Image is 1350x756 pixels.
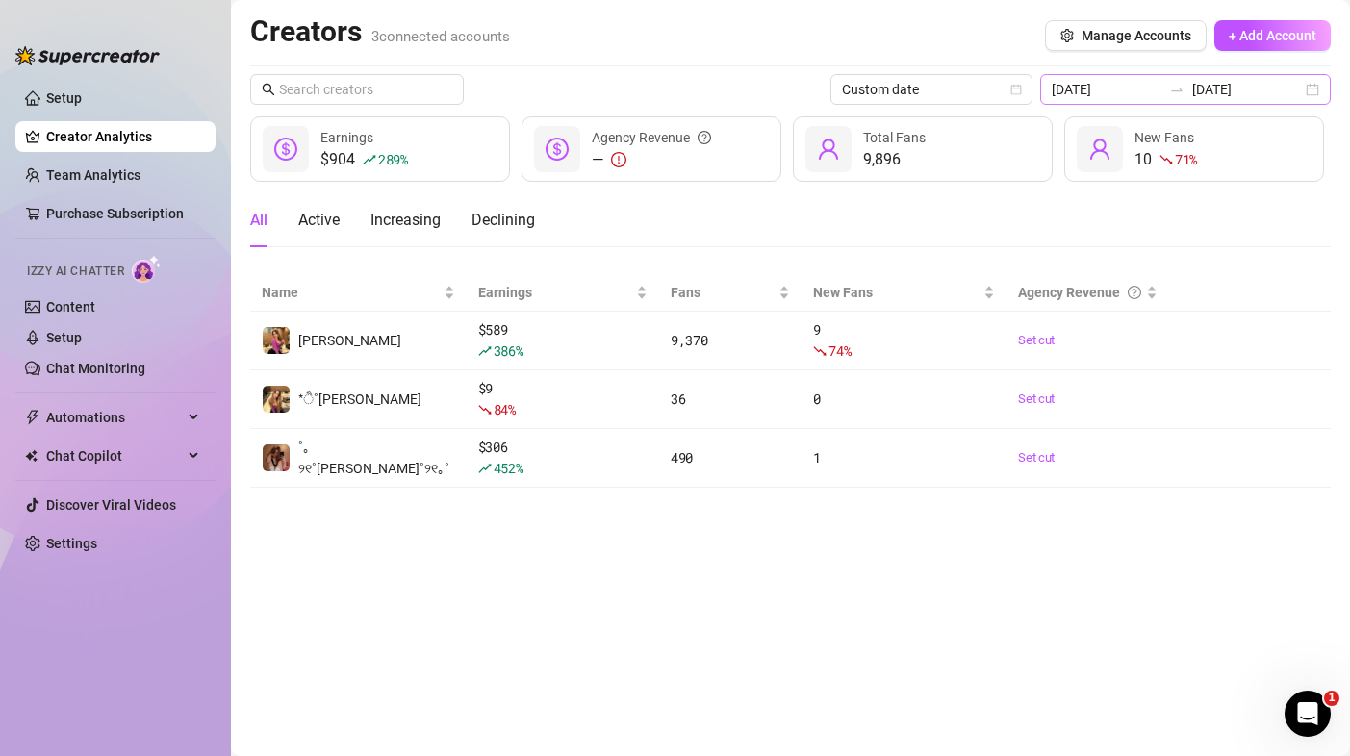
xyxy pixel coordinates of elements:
span: question-circle [1128,282,1141,303]
span: Name [262,282,440,303]
div: 9,370 [671,330,790,351]
button: Manage Accounts [1045,20,1207,51]
div: 0 [813,389,995,410]
span: [PERSON_NAME] [298,333,401,348]
h2: Creators [250,13,510,50]
span: 84 % [494,400,516,418]
span: Earnings [320,130,373,145]
input: Start date [1052,79,1161,100]
img: Chat Copilot [25,449,38,463]
span: fall [1159,153,1173,166]
a: Settings [46,536,97,551]
div: $904 [320,148,408,171]
img: Daniela [263,327,290,354]
a: Setup [46,330,82,345]
th: Earnings [467,274,659,312]
span: New Fans [1134,130,1194,145]
span: Earnings [478,282,632,303]
img: *ੈ˚daniela*ੈ [263,386,290,413]
div: Increasing [370,209,441,232]
span: 3 connected accounts [371,28,510,45]
a: Set cut [1018,390,1157,409]
span: 386 % [494,341,523,360]
span: user [1088,138,1111,161]
span: question-circle [698,127,711,148]
span: Total Fans [863,130,926,145]
span: dollar-circle [274,138,297,161]
span: dollar-circle [546,138,569,161]
div: All [250,209,267,232]
a: Set cut [1018,448,1157,467]
span: Manage Accounts [1082,28,1191,43]
span: rise [478,462,492,475]
span: setting [1060,29,1074,42]
a: Set cut [1018,331,1157,350]
span: exclamation-circle [611,152,626,167]
span: 452 % [494,459,523,477]
div: — [592,148,711,171]
span: user [817,138,840,161]
span: + Add Account [1229,28,1316,43]
a: Purchase Subscription [46,198,200,229]
span: New Fans [813,282,980,303]
span: Chat Copilot [46,441,183,471]
span: ˚｡୨୧˚[PERSON_NAME]˚୨୧｡˚ [298,440,449,476]
span: fall [478,403,492,416]
div: 1 [813,447,995,468]
span: Custom date [842,75,1021,104]
iframe: Intercom live chat [1285,691,1331,737]
span: thunderbolt [25,410,40,425]
span: fall [813,344,827,358]
div: 9 [813,319,995,362]
span: swap-right [1169,82,1184,97]
a: Chat Monitoring [46,361,145,376]
div: Agency Revenue [592,127,711,148]
div: 9,896 [863,148,926,171]
img: AI Chatter [132,255,162,283]
span: Fans [671,282,775,303]
span: 289 % [378,150,408,168]
span: 1 [1324,691,1339,706]
span: rise [363,153,376,166]
th: New Fans [802,274,1006,312]
span: Izzy AI Chatter [27,263,124,281]
a: Content [46,299,95,315]
div: $ 306 [478,437,648,479]
img: ˚｡୨୧˚Quinn˚୨୧｡˚ [263,444,290,471]
span: Automations [46,402,183,433]
input: End date [1192,79,1302,100]
div: 10 [1134,148,1197,171]
div: $ 589 [478,319,648,362]
a: Setup [46,90,82,106]
span: *ੈ˚[PERSON_NAME] [298,391,421,407]
a: Team Analytics [46,167,140,183]
div: Active [298,209,340,232]
span: rise [478,344,492,358]
div: $ 9 [478,378,648,420]
span: 71 % [1175,150,1197,168]
div: 36 [671,389,790,410]
span: 74 % [828,341,851,360]
div: 490 [671,447,790,468]
button: + Add Account [1214,20,1331,51]
th: Fans [659,274,802,312]
th: Name [250,274,467,312]
span: calendar [1010,84,1022,95]
img: logo-BBDzfeDw.svg [15,46,160,65]
a: Creator Analytics [46,121,200,152]
span: to [1169,82,1184,97]
a: Discover Viral Videos [46,497,176,513]
div: Agency Revenue [1018,282,1141,303]
div: Declining [471,209,535,232]
input: Search creators [279,79,437,100]
span: search [262,83,275,96]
